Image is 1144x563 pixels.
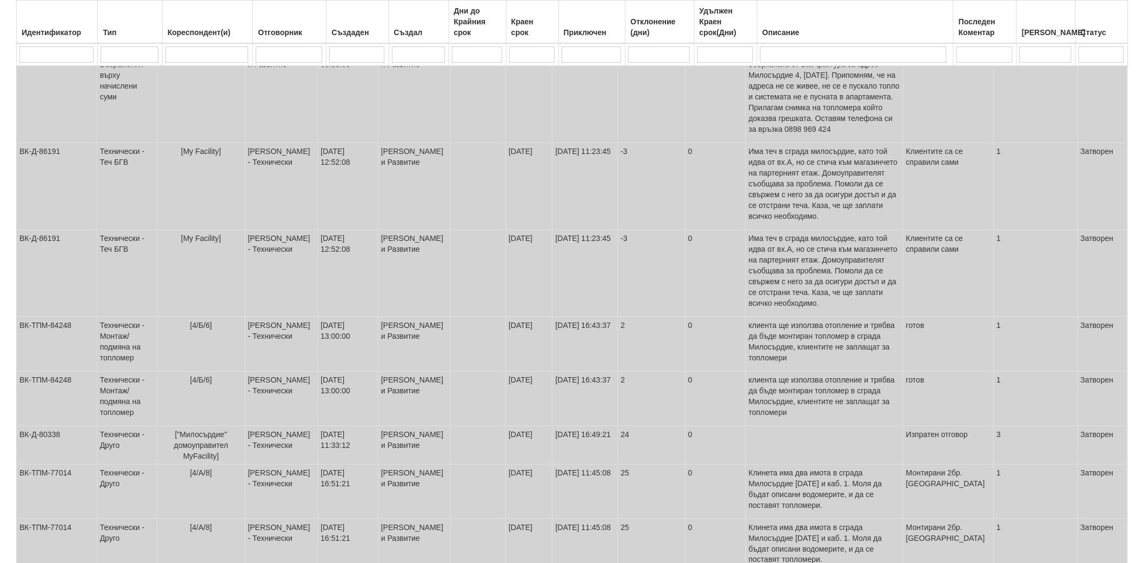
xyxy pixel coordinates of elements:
td: 1 [994,230,1078,317]
span: [4/Б/6] [190,376,212,384]
th: Идентификатор: No sort applied, activate to apply an ascending sort [17,1,98,44]
td: [PERSON_NAME] - Технически [245,372,318,426]
span: готов [906,376,924,384]
td: [DATE] 11:23:45 [553,230,618,317]
td: [DATE] 11:23:45 [553,143,618,230]
td: 2 [618,317,686,372]
td: Технически - Теч БГВ [97,143,157,230]
td: -3 [618,143,686,230]
td: [PERSON_NAME] и Развитие [378,465,450,519]
th: Статус: No sort applied, activate to apply an ascending sort [1076,1,1128,44]
td: [PERSON_NAME] и Развитие [378,317,450,372]
td: 1 [994,317,1078,372]
span: [My Facility] [181,147,221,156]
span: Монтирани 2бр. [GEOGRAPHIC_DATA] [906,468,985,488]
th: Последен Коментар: No sort applied, activate to apply an ascending sort [954,1,1017,44]
td: ВК-Д-80338 [17,426,97,465]
td: [DATE] 12:52:08 [318,143,378,230]
td: 26 [618,45,686,143]
td: Затворен [1078,230,1127,317]
div: Създаден [329,25,385,40]
td: ВК-Д-86191 [17,143,97,230]
th: Брой Файлове: No sort applied, activate to apply an ascending sort [1017,1,1076,44]
span: [4/А/8] [190,523,212,532]
div: Последен Коментар [956,14,1014,40]
p: Клинета има два имота в сграда Милосърдие [DATE] и каб. 1. Моля да бъдат описани водомерите, и да... [749,467,900,511]
td: [DATE] 16:43:37 [553,317,618,372]
td: [DATE] [506,372,553,426]
div: Отклонение (дни) [628,14,691,40]
td: 1 [994,465,1078,519]
div: Краен срок [509,14,556,40]
th: Приключен: No sort applied, activate to apply an ascending sort [558,1,626,44]
span: Изпратен отговор [906,430,968,439]
td: -3 [618,230,686,317]
td: ВК-ТПМ-77014 [17,465,97,519]
th: Краен срок: No sort applied, activate to apply an ascending sort [506,1,558,44]
td: [DATE] 16:51:21 [318,465,378,519]
td: 1 [994,143,1078,230]
div: Отговорник [256,25,323,40]
span: [My Facility] [181,234,221,243]
td: [PERSON_NAME] и Развитие [378,426,450,465]
div: Удължен Краен срок(Дни) [697,3,755,40]
div: Кореспондент(и) [165,25,250,40]
div: Дни до Крайния срок [452,3,503,40]
span: Монтирани 2бр. [GEOGRAPHIC_DATA] [906,523,985,542]
p: Има теч в сграда милосърдие, като той идва от вх.А, но се стича към магазинчето на партерният ета... [749,233,900,309]
div: Приключен [562,25,623,40]
div: [PERSON_NAME] [1020,25,1073,40]
td: 0 [685,230,746,317]
td: Технически - Монтаж/подмяна на топломер [97,372,157,426]
td: Технически - Друго [97,465,157,519]
td: [DATE] 15:53:18 [553,45,618,143]
td: ВК-ТПМ-84248 [17,317,97,372]
span: готов [906,321,924,330]
td: 0 [685,317,746,372]
td: [DATE] 11:33:12 [318,426,378,465]
td: [PERSON_NAME] и Развитие [245,45,318,143]
th: Отговорник: No sort applied, activate to apply an ascending sort [253,1,327,44]
td: 0 [685,372,746,426]
td: 24 [618,426,686,465]
td: 2 [994,45,1078,143]
td: 0 [685,143,746,230]
td: [DATE] [506,317,553,372]
td: 25 [618,465,686,519]
td: [DATE] 16:49:21 [553,426,618,465]
div: Тип [101,25,159,40]
td: Технически - Друго [97,426,157,465]
p: клиента ще използва отопление и трябва да бъде монтиран топломер в сграда Милосърдие, клиентите н... [749,374,900,418]
td: Технически - Монтаж/подмяна на топломер [97,317,157,372]
td: Затворен [1078,465,1127,519]
td: 3 [994,426,1078,465]
td: 0 [685,45,746,143]
td: 0 [685,465,746,519]
span: [4/Б/6] [190,321,212,330]
td: ФТС - Възражения върху начислени суми [97,45,157,143]
td: [DATE] [506,143,553,230]
p: клиента ще използва отопление и трябва да бъде монтиран топломер в сграда Милосърдие, клиентите н... [749,320,900,363]
td: [PERSON_NAME] - Технически [245,465,318,519]
td: ВК-Д-86191 [17,230,97,317]
td: 0 [685,426,746,465]
th: Отклонение (дни): No sort applied, activate to apply an ascending sort [626,1,694,44]
p: Има теч в сграда милосърдие, като той идва от вх.А, но се стича към магазинчето на партерният ета... [749,146,900,222]
td: [DATE] [506,45,553,143]
th: Удължен Краен срок(Дни): No sort applied, activate to apply an ascending sort [694,1,757,44]
td: 2 [618,372,686,426]
td: Затворен [1078,317,1127,372]
span: Клиентите са се справили сами [906,147,963,166]
td: Затворен [1078,143,1127,230]
td: [PERSON_NAME] и Развитие [378,372,450,426]
td: Затворен [1078,372,1127,426]
th: Тип: No sort applied, activate to apply an ascending sort [98,1,162,44]
td: [DATE] 13:00:00 [318,317,378,372]
span: ["Милосърдие" домоуправител MyFacility] [174,430,228,460]
div: Описание [760,25,950,40]
span: Клиентите са се справили сами [906,234,963,253]
td: [DATE] 12:52:08 [318,230,378,317]
td: ВК-ТПМ-86597 [17,45,97,143]
div: Статус [1079,25,1125,40]
td: [DATE] [506,465,553,519]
